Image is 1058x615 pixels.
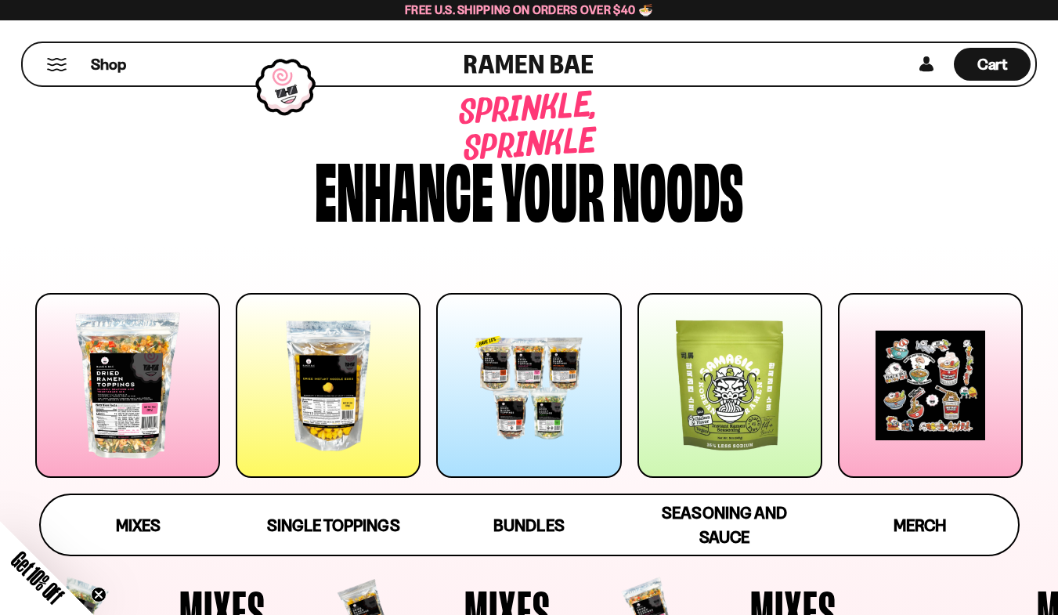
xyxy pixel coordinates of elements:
span: Seasoning and Sauce [662,503,786,547]
a: Shop [91,48,126,81]
a: Merch [822,495,1018,555]
div: your [501,150,605,225]
span: Free U.S. Shipping on Orders over $40 🍜 [405,2,653,17]
a: Bundles [432,495,627,555]
span: Single Toppings [267,516,399,535]
button: Close teaser [91,587,107,602]
span: Bundles [493,516,564,535]
button: Mobile Menu Trigger [46,58,67,71]
span: Shop [91,54,126,75]
div: noods [612,150,743,225]
div: Enhance [315,150,493,225]
span: Get 10% Off [7,547,68,608]
span: Merch [894,516,946,535]
a: Single Toppings [236,495,432,555]
a: Mixes [41,495,237,555]
span: Cart [977,55,1008,74]
a: Seasoning and Sauce [626,495,822,555]
a: Cart [954,43,1031,85]
span: Mixes [116,516,161,535]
